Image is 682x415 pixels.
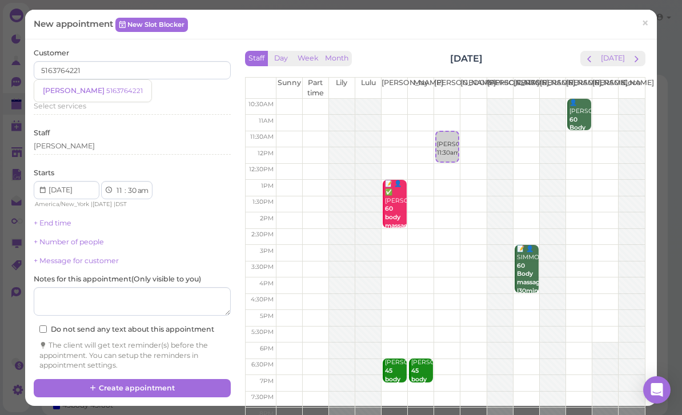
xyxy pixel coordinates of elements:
[34,128,50,138] label: Staff
[569,99,591,175] div: 👤[PERSON_NAME] [PERSON_NAME] 10:30am - 11:30am
[628,51,645,66] button: next
[460,78,487,98] th: [GEOGRAPHIC_DATA]
[34,274,201,284] label: Notes for this appointment ( Only visible to you )
[39,340,225,371] div: The client will get text reminder(s) before the appointment. You can setup the reminders in appoi...
[251,263,274,271] span: 3:30pm
[260,312,274,320] span: 5pm
[434,78,460,98] th: [PERSON_NAME]
[248,100,274,108] span: 10:30am
[250,133,274,140] span: 11:30am
[34,199,161,209] div: | |
[643,376,671,404] div: Open Intercom Messenger
[39,325,47,333] input: Do not send any text about this appointment
[259,280,274,287] span: 4pm
[513,78,539,98] th: [PERSON_NAME]
[411,367,438,392] b: 45 body massage
[251,328,274,336] span: 5:30pm
[251,393,274,401] span: 7:30pm
[43,86,106,95] span: [PERSON_NAME]
[384,180,407,307] div: 📝 👤✅ [PERSON_NAME] deep [PERSON_NAME] 1:00pm - 2:30pm
[436,132,458,158] div: [PERSON_NAME] 11:30am
[251,296,274,303] span: 4:30pm
[259,117,274,124] span: 11am
[34,379,231,397] button: Create appointment
[34,168,54,178] label: Starts
[517,262,544,312] b: 60 Body massage |30min Hot stone
[385,205,412,263] b: 60 body massage in the cave|30 foot massage
[93,200,112,208] span: [DATE]
[641,15,649,31] span: ×
[355,78,382,98] th: Lulu
[260,247,274,255] span: 3pm
[619,78,645,98] th: Coco
[294,51,322,66] button: Week
[267,51,295,66] button: Day
[385,367,412,392] b: 45 body massage
[258,150,274,157] span: 12pm
[34,48,69,58] label: Customer
[328,78,355,98] th: Lily
[382,78,408,98] th: [PERSON_NAME]
[276,78,302,98] th: Sunny
[516,245,539,355] div: 📝 👤SIMMONE deep [PERSON_NAME] 3:00pm - 4:30pm
[580,51,598,66] button: prev
[34,237,104,246] a: + Number of people
[450,52,483,65] h2: [DATE]
[34,141,95,151] div: [PERSON_NAME]
[260,345,274,352] span: 6pm
[245,51,268,66] button: Staff
[251,231,274,238] span: 2:30pm
[34,18,115,29] span: New appointment
[34,102,86,110] span: Select services
[597,51,628,66] button: [DATE]
[260,215,274,222] span: 2pm
[39,324,214,335] label: Do not send any text about this appointment
[34,219,71,227] a: + End time
[252,198,274,206] span: 1:30pm
[565,78,592,98] th: [PERSON_NAME]
[302,78,328,98] th: Part time
[569,116,596,140] b: 60 Body massage
[487,78,513,98] th: [PERSON_NAME]
[261,182,274,190] span: 1pm
[106,87,143,95] small: 5163764221
[260,377,274,385] span: 7pm
[35,200,89,208] span: America/New_York
[249,166,274,173] span: 12:30pm
[592,78,618,98] th: [PERSON_NAME]
[251,361,274,368] span: 6:30pm
[115,18,188,31] a: New Slot Blocker
[539,78,565,98] th: [PERSON_NAME]
[322,51,352,66] button: Month
[115,200,127,208] span: DST
[34,256,119,265] a: + Message for customer
[34,61,231,79] input: Search by name or phone
[408,78,434,98] th: May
